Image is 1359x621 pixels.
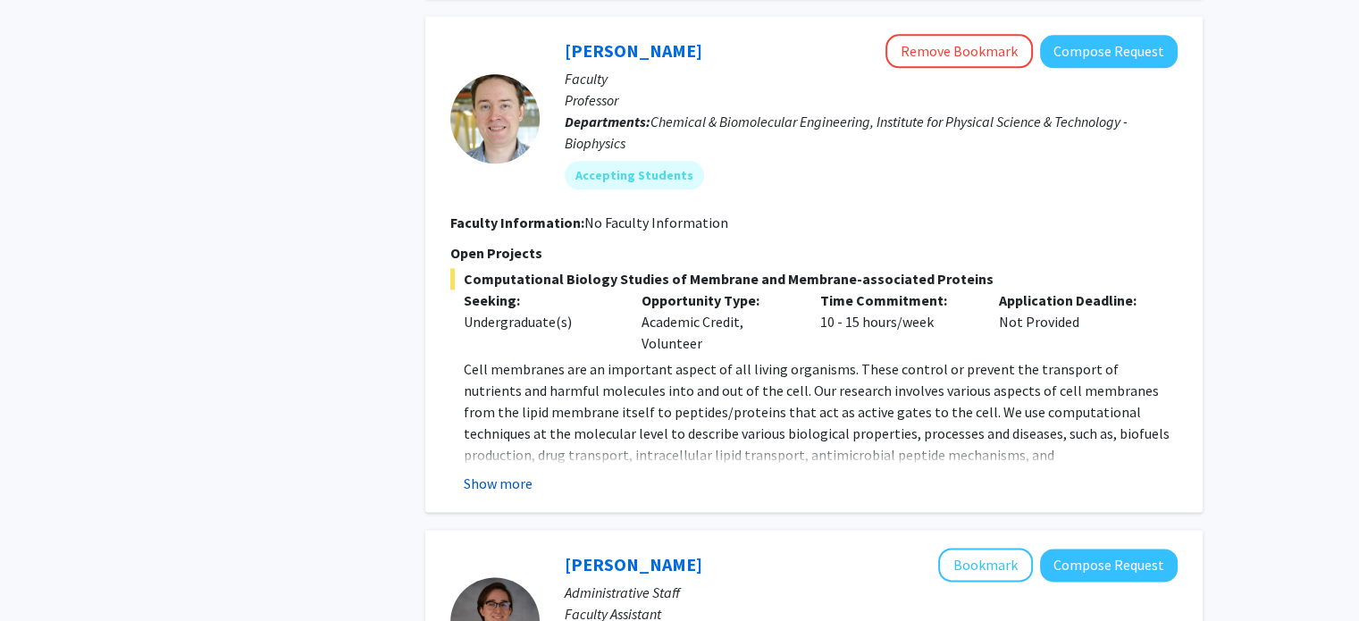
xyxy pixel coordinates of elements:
[565,553,702,575] a: [PERSON_NAME]
[885,34,1033,68] button: Remove Bookmark
[464,311,616,332] div: Undergraduate(s)
[565,68,1178,89] p: Faculty
[1283,541,1346,608] iframe: Chat
[1040,35,1178,68] button: Compose Request to Jeffery Klauda
[820,290,972,311] p: Time Commitment:
[464,290,616,311] p: Seeking:
[584,214,728,231] span: No Faculty Information
[565,89,1178,111] p: Professor
[464,358,1178,573] p: Cell membranes are an important aspect of all living organisms. These control or prevent the tran...
[628,290,807,354] div: Academic Credit, Volunteer
[986,290,1164,354] div: Not Provided
[464,473,533,494] button: Show more
[1040,549,1178,582] button: Compose Request to Nathaniel Pearl
[565,113,1128,152] span: Chemical & Biomolecular Engineering, Institute for Physical Science & Technology - Biophysics
[807,290,986,354] div: 10 - 15 hours/week
[565,582,1178,603] p: Administrative Staff
[642,290,793,311] p: Opportunity Type:
[999,290,1151,311] p: Application Deadline:
[450,214,584,231] b: Faculty Information:
[565,113,650,130] b: Departments:
[938,548,1033,582] button: Add Nathaniel Pearl to Bookmarks
[565,39,702,62] a: [PERSON_NAME]
[450,242,1178,264] p: Open Projects
[450,268,1178,290] span: Computational Biology Studies of Membrane and Membrane-associated Proteins
[565,161,704,189] mat-chip: Accepting Students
